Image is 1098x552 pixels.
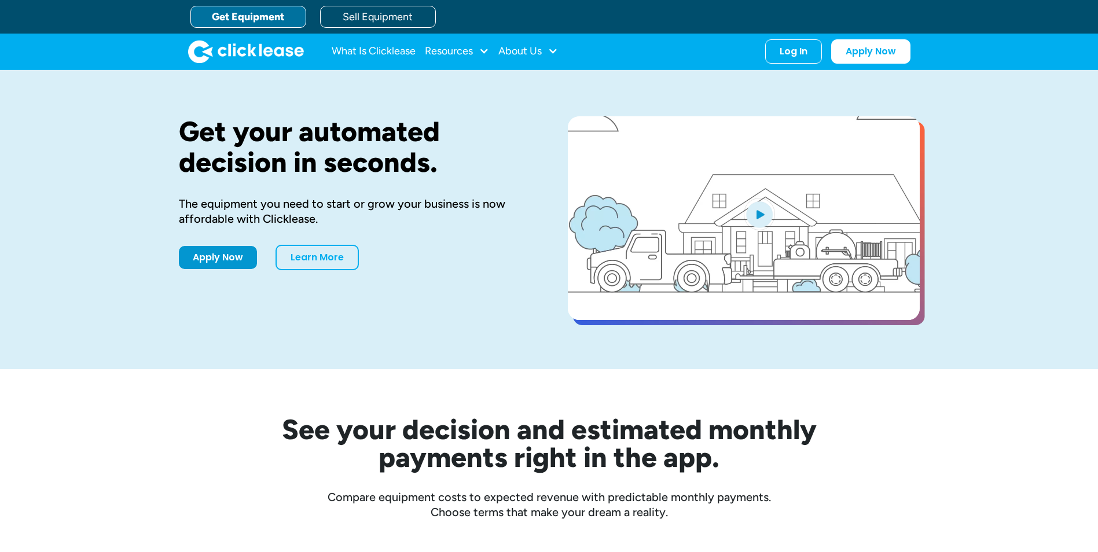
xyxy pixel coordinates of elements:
[332,40,416,63] a: What Is Clicklease
[568,116,920,320] a: open lightbox
[179,490,920,520] div: Compare equipment costs to expected revenue with predictable monthly payments. Choose terms that ...
[188,40,304,63] img: Clicklease logo
[425,40,489,63] div: Resources
[320,6,436,28] a: Sell Equipment
[179,116,531,178] h1: Get your automated decision in seconds.
[225,415,873,471] h2: See your decision and estimated monthly payments right in the app.
[780,46,807,57] div: Log In
[276,245,359,270] a: Learn More
[179,196,531,226] div: The equipment you need to start or grow your business is now affordable with Clicklease.
[190,6,306,28] a: Get Equipment
[498,40,558,63] div: About Us
[179,246,257,269] a: Apply Now
[831,39,910,64] a: Apply Now
[188,40,304,63] a: home
[744,198,775,230] img: Blue play button logo on a light blue circular background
